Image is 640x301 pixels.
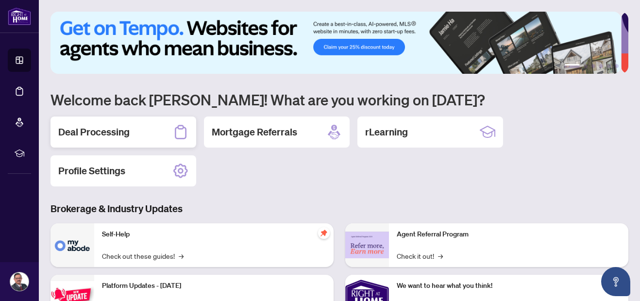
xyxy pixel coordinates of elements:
span: → [179,251,184,261]
h2: Profile Settings [58,164,125,178]
a: Check out these guides!→ [102,251,184,261]
img: Self-Help [51,223,94,267]
p: Agent Referral Program [397,229,621,240]
button: 6 [615,64,619,68]
a: Check it out!→ [397,251,443,261]
p: Platform Updates - [DATE] [102,281,326,291]
button: 4 [599,64,603,68]
span: pushpin [318,227,330,239]
button: 1 [564,64,580,68]
img: Slide 0 [51,12,621,74]
button: 2 [584,64,588,68]
h2: rLearning [365,125,408,139]
img: logo [8,7,31,25]
button: Open asap [601,267,630,296]
h2: Deal Processing [58,125,130,139]
p: Self-Help [102,229,326,240]
span: → [438,251,443,261]
img: Profile Icon [10,272,29,291]
h3: Brokerage & Industry Updates [51,202,628,216]
h2: Mortgage Referrals [212,125,297,139]
button: 3 [591,64,595,68]
img: Agent Referral Program [345,232,389,258]
button: 5 [607,64,611,68]
h1: Welcome back [PERSON_NAME]! What are you working on [DATE]? [51,90,628,109]
p: We want to hear what you think! [397,281,621,291]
